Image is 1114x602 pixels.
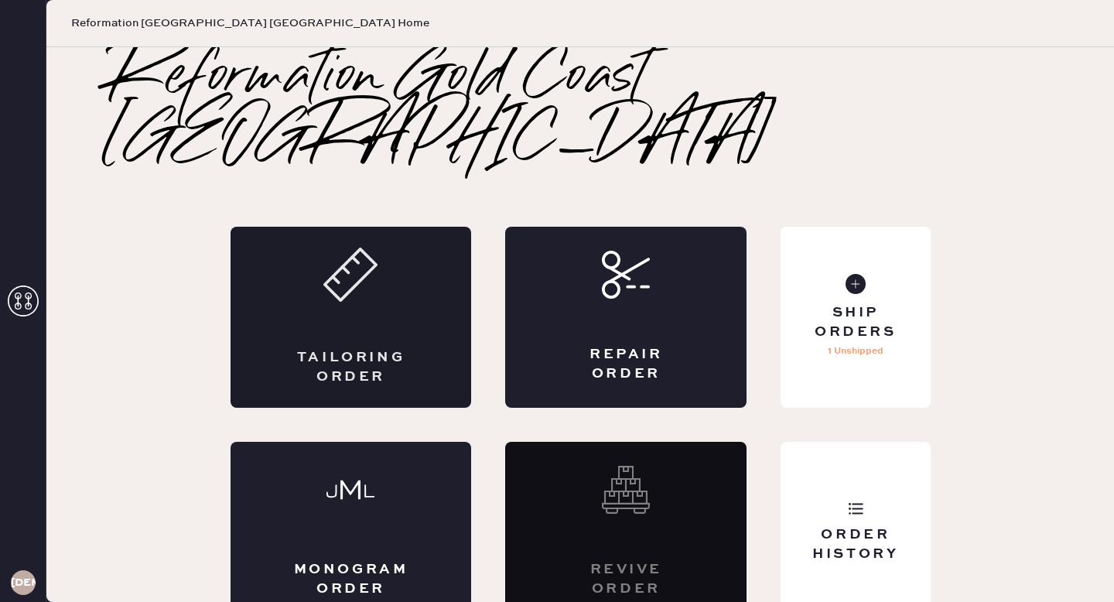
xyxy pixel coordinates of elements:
[292,348,410,387] div: Tailoring Order
[567,560,685,599] div: Revive order
[292,560,410,599] div: Monogram Order
[108,47,1052,171] h2: Reformation Gold Coast [GEOGRAPHIC_DATA]
[11,577,36,588] h3: [DEMOGRAPHIC_DATA]
[567,345,685,384] div: Repair Order
[793,303,918,342] div: Ship Orders
[828,342,883,361] p: 1 Unshipped
[71,15,429,31] span: Reformation [GEOGRAPHIC_DATA] [GEOGRAPHIC_DATA] Home
[793,525,918,564] div: Order History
